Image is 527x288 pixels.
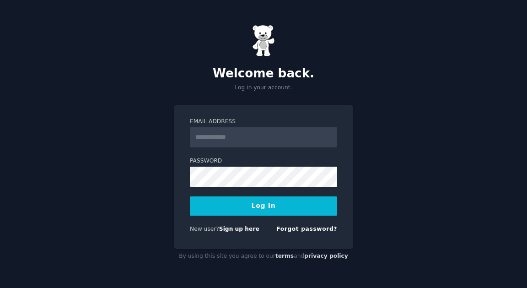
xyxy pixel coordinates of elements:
img: Gummy Bear [252,25,275,57]
p: Log in your account. [174,84,353,92]
a: Forgot password? [276,226,337,232]
span: New user? [190,226,219,232]
a: terms [275,253,294,259]
label: Password [190,157,337,165]
button: Log In [190,196,337,216]
h2: Welcome back. [174,66,353,81]
a: Sign up here [219,226,259,232]
a: privacy policy [304,253,348,259]
label: Email Address [190,118,337,126]
div: By using this site you agree to our and [174,249,353,264]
